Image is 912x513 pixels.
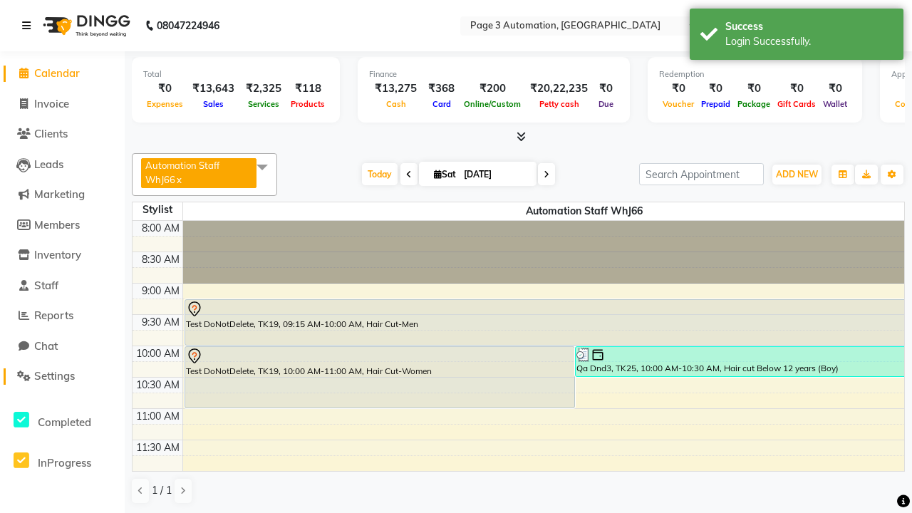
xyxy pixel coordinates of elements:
[143,68,328,81] div: Total
[639,163,764,185] input: Search Appointment
[34,218,80,232] span: Members
[659,68,851,81] div: Redemption
[34,157,63,171] span: Leads
[383,99,410,109] span: Cash
[34,66,80,80] span: Calendar
[430,169,460,180] span: Sat
[4,157,121,173] a: Leads
[152,483,172,498] span: 1 / 1
[34,339,58,353] span: Chat
[369,81,423,97] div: ₹13,275
[776,169,818,180] span: ADD NEW
[4,217,121,234] a: Members
[133,440,182,455] div: 11:30 AM
[287,81,328,97] div: ₹118
[4,126,121,142] a: Clients
[4,308,121,324] a: Reports
[34,279,58,292] span: Staff
[594,81,618,97] div: ₹0
[34,187,85,201] span: Marketing
[4,338,121,355] a: Chat
[38,415,91,429] span: Completed
[524,81,594,97] div: ₹20,22,235
[133,378,182,393] div: 10:30 AM
[139,252,182,267] div: 8:30 AM
[659,99,698,109] span: Voucher
[133,346,182,361] div: 10:00 AM
[185,347,575,408] div: Test DoNotDelete, TK19, 10:00 AM-11:00 AM, Hair Cut-Women
[199,99,227,109] span: Sales
[34,127,68,140] span: Clients
[139,315,182,330] div: 9:30 AM
[4,368,121,385] a: Settings
[423,81,460,97] div: ₹368
[143,81,187,97] div: ₹0
[175,174,182,185] a: x
[460,164,531,185] input: 2025-10-04
[139,221,182,236] div: 8:00 AM
[34,97,69,110] span: Invoice
[244,99,283,109] span: Services
[133,409,182,424] div: 11:00 AM
[460,81,524,97] div: ₹200
[34,369,75,383] span: Settings
[133,202,182,217] div: Stylist
[698,81,734,97] div: ₹0
[139,284,182,299] div: 9:00 AM
[772,165,822,185] button: ADD NEW
[4,187,121,203] a: Marketing
[725,19,893,34] div: Success
[774,99,819,109] span: Gift Cards
[725,34,893,49] div: Login Successfully.
[369,68,618,81] div: Finance
[4,66,121,82] a: Calendar
[698,99,734,109] span: Prepaid
[4,247,121,264] a: Inventory
[4,278,121,294] a: Staff
[240,81,287,97] div: ₹2,325
[362,163,398,185] span: Today
[460,99,524,109] span: Online/Custom
[34,248,81,261] span: Inventory
[38,456,91,470] span: InProgress
[4,96,121,113] a: Invoice
[819,99,851,109] span: Wallet
[734,99,774,109] span: Package
[287,99,328,109] span: Products
[774,81,819,97] div: ₹0
[595,99,617,109] span: Due
[659,81,698,97] div: ₹0
[429,99,455,109] span: Card
[819,81,851,97] div: ₹0
[187,81,240,97] div: ₹13,643
[34,309,73,322] span: Reports
[734,81,774,97] div: ₹0
[36,6,134,46] img: logo
[157,6,219,46] b: 08047224946
[145,160,219,185] span: Automation Staff WhJ66
[143,99,187,109] span: Expenses
[536,99,583,109] span: Petty cash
